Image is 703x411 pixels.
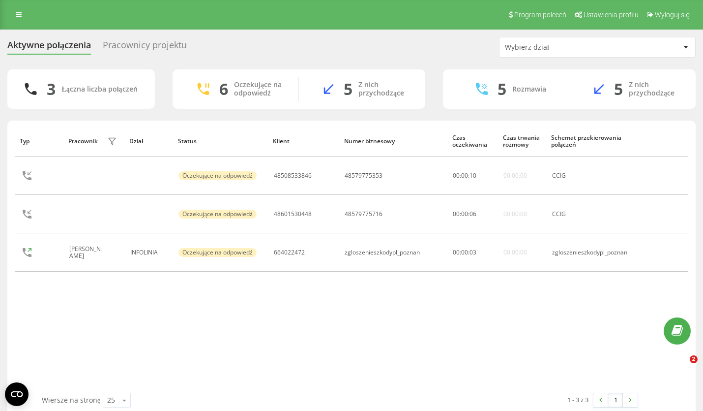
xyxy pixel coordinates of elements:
span: Program poleceń [514,11,566,19]
span: Wiersze na stronę [42,395,100,405]
span: 03 [469,248,476,256]
div: Dział [129,138,169,145]
div: Pracownik [68,138,98,145]
div: 48579775353 [345,172,382,179]
div: 3 [47,80,56,98]
div: [PERSON_NAME] [69,246,105,260]
div: zgloszenieszkodypl_poznan [552,249,634,256]
div: Aktywne połączenia [7,40,91,55]
span: Ustawienia profilu [584,11,639,19]
div: 48601530448 [274,211,312,218]
div: Klient [273,138,334,145]
div: 5 [498,80,506,98]
div: 00:00:00 [503,211,527,218]
div: Oczekujące na odpowiedź [234,81,284,97]
span: 2 [690,355,698,363]
span: 00 [453,171,460,180]
div: INFOLINIA [130,249,168,256]
div: 5 [614,80,623,98]
div: : : [453,172,476,179]
div: 5 [344,80,352,98]
div: Oczekujące na odpowiedź [178,248,256,257]
span: 10 [469,171,476,180]
span: 00 [453,248,460,256]
div: 6 [219,80,228,98]
div: Status [178,138,264,145]
div: Z nich przychodzące [629,81,681,97]
span: 00 [461,248,468,256]
span: 00 [453,210,460,218]
span: 00 [461,171,468,180]
div: Z nich przychodzące [358,81,410,97]
div: Oczekujące na odpowiedź [178,210,256,219]
button: Open CMP widget [5,382,29,406]
div: 664022472 [274,249,305,256]
div: 00:00:00 [503,249,527,256]
div: Numer biznesowy [344,138,443,145]
div: 25 [107,395,115,405]
div: Wybierz dział [505,43,622,52]
div: Pracownicy projektu [103,40,187,55]
div: Typ [20,138,59,145]
div: Schemat przekierowania połączeń [551,134,634,149]
span: Wyloguj się [655,11,690,19]
div: : : [453,211,476,218]
div: CCIG [552,172,634,179]
div: zgloszenieszkodypl_poznan [345,249,420,256]
div: 1 - 3 z 3 [567,395,588,405]
div: CCIG [552,211,634,218]
a: 1 [608,393,623,407]
div: Czas trwania rozmowy [503,134,542,149]
div: Oczekujące na odpowiedź [178,171,256,180]
span: 06 [469,210,476,218]
div: 00:00:00 [503,172,527,179]
iframe: Intercom live chat [670,355,693,379]
div: Czas oczekiwania [452,134,494,149]
div: Rozmawia [512,85,546,94]
span: 00 [461,210,468,218]
div: : : [453,249,476,256]
div: Łączna liczba połączeń [61,85,137,94]
div: 48508533846 [274,172,312,179]
div: 48579775716 [345,211,382,218]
